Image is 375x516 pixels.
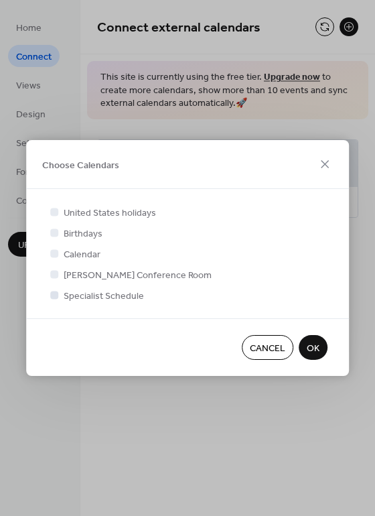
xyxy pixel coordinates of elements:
span: [PERSON_NAME] Conference Room [64,269,212,283]
button: OK [299,335,327,360]
span: United States holidays [64,206,156,220]
span: OK [307,342,319,356]
span: Birthdays [64,227,102,241]
span: Cancel [250,342,285,356]
span: Calendar [64,248,100,262]
button: Cancel [242,335,293,360]
span: Specialist Schedule [64,289,144,304]
span: Choose Calendars [42,158,119,172]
